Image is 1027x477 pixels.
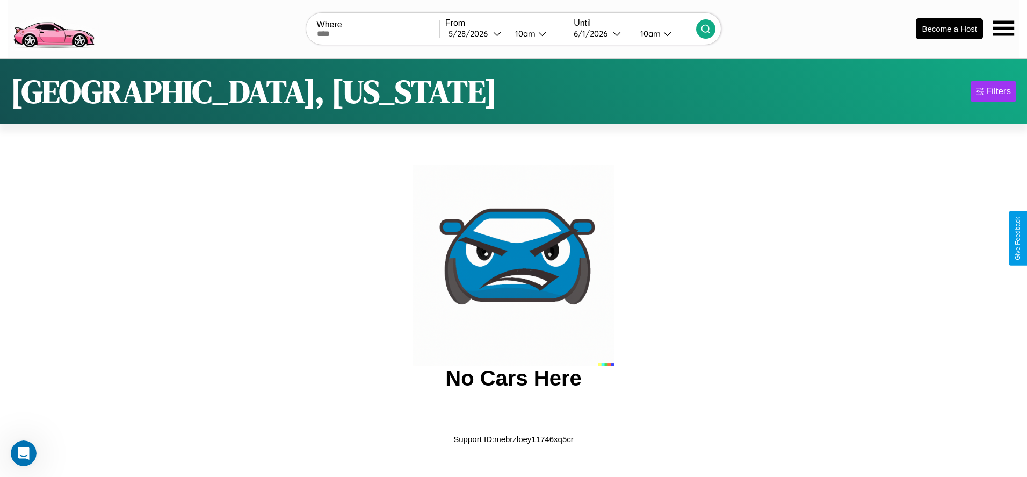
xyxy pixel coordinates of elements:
[510,29,538,39] div: 10am
[8,5,99,51] img: logo
[1014,217,1022,260] div: Give Feedback
[574,29,613,39] div: 6 / 1 / 2026
[11,440,37,466] iframe: Intercom live chat
[632,28,696,39] button: 10am
[507,28,568,39] button: 10am
[317,20,439,30] label: Where
[453,432,573,446] p: Support ID: mebrzloey11746xq5cr
[445,28,507,39] button: 5/28/2026
[971,81,1016,102] button: Filters
[635,29,663,39] div: 10am
[986,86,1011,97] div: Filters
[11,69,497,113] h1: [GEOGRAPHIC_DATA], [US_STATE]
[449,29,493,39] div: 5 / 28 / 2026
[445,18,568,28] label: From
[413,165,614,366] img: car
[916,18,983,39] button: Become a Host
[445,366,581,390] h2: No Cars Here
[574,18,696,28] label: Until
